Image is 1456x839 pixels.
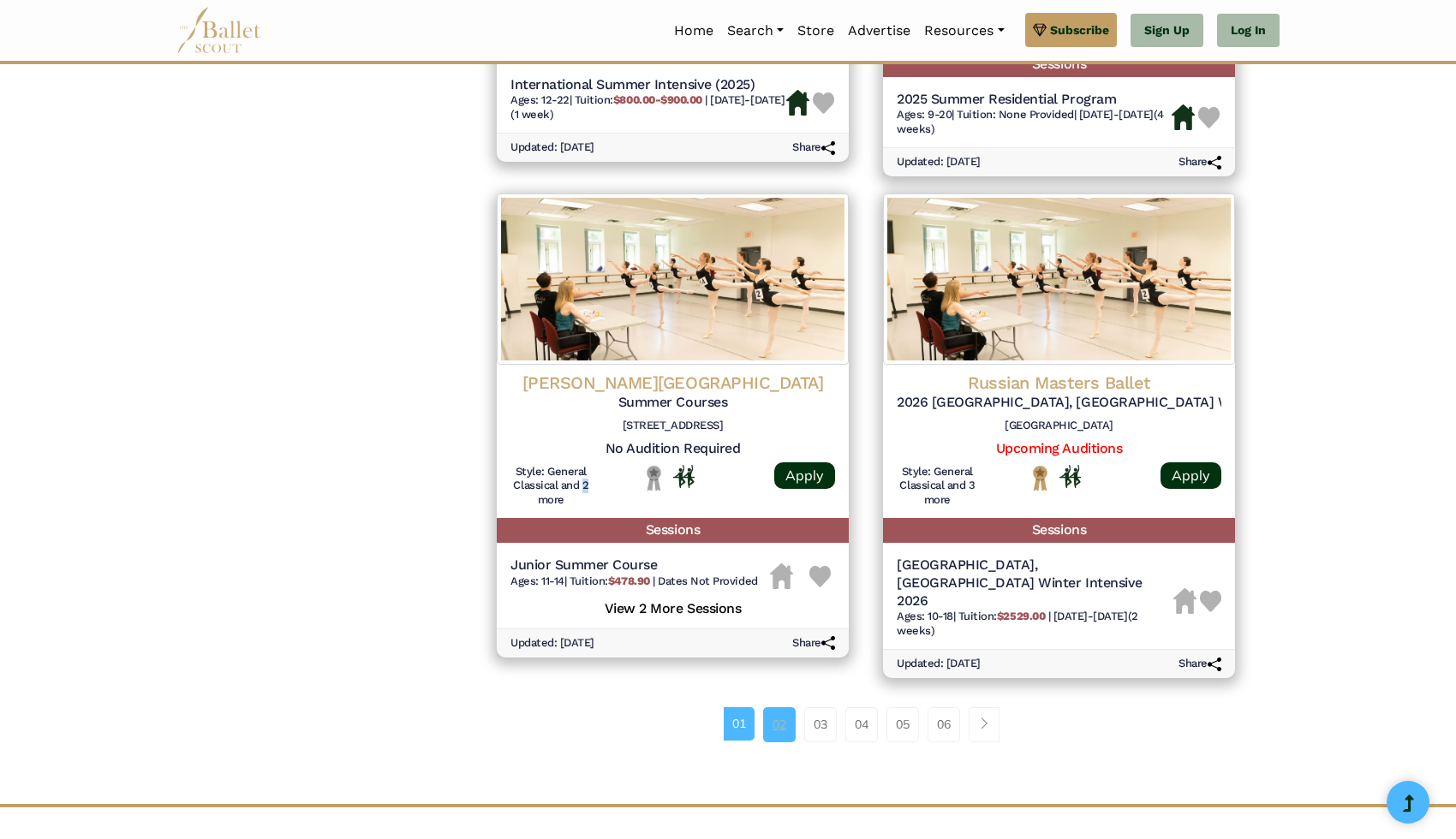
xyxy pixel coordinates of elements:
img: In Person [1059,465,1081,487]
h5: 2026 [GEOGRAPHIC_DATA], [GEOGRAPHIC_DATA] Winter Intensive [897,394,1221,412]
img: gem.svg [1033,21,1047,39]
img: Housing Available [786,90,809,116]
span: Ages: 9-20 [897,108,952,121]
img: Heart [1198,107,1220,128]
h6: Updated: [DATE] [897,657,981,671]
h6: Updated: [DATE] [510,636,594,651]
img: Local [643,465,665,491]
h5: International Summer Intensive (2025) [510,76,786,94]
h6: | | [897,610,1173,639]
h6: | | [510,93,786,122]
span: Dates Not Provided [658,574,757,587]
img: National [1029,465,1051,491]
img: Logo [497,193,849,365]
h5: Sessions [883,518,1235,543]
h6: Share [792,636,835,651]
h6: Updated: [DATE] [897,155,981,170]
h6: [STREET_ADDRESS] [510,419,835,433]
h6: | | [510,574,758,589]
span: Tuition: [570,574,653,587]
a: 02 [763,707,796,741]
span: [DATE]-[DATE] (4 weeks) [897,108,1164,135]
h6: Share [792,140,835,155]
b: $800.00-$900.00 [613,93,702,106]
h6: | | [897,108,1172,137]
b: $478.90 [608,574,650,587]
a: Advertise [841,13,917,49]
h5: 2025 Summer Residential Program [897,91,1172,109]
a: Store [791,13,841,49]
span: [DATE]-[DATE] (1 week) [510,93,785,121]
h5: [GEOGRAPHIC_DATA], [GEOGRAPHIC_DATA] Winter Intensive 2026 [897,556,1173,610]
h5: Summer Courses [510,394,835,412]
a: 01 [724,707,755,740]
img: Logo [883,193,1235,365]
h5: View 2 More Sessions [510,596,835,618]
b: $2529.00 [997,610,1045,622]
h5: No Audition Required [510,440,835,458]
span: [DATE]-[DATE] (2 weeks) [897,610,1138,637]
a: Subscribe [1025,13,1117,47]
a: Resources [917,13,1011,49]
span: Subscribe [1050,21,1109,39]
a: Apply [1161,462,1221,489]
h4: Russian Masters Ballet [897,372,1221,394]
a: Apply [774,462,835,489]
img: Housing Unavailable [770,563,793,589]
h5: Sessions [883,52,1235,77]
img: Heart [813,92,834,114]
h6: Share [1179,155,1221,170]
a: 03 [804,707,837,741]
a: 05 [886,707,919,741]
h6: Style: General Classical and 2 more [510,465,592,509]
span: Ages: 11-14 [510,574,564,587]
img: In Person [673,465,695,487]
img: Housing Available [1172,104,1195,130]
a: Home [667,13,720,49]
a: Search [720,13,791,49]
a: Log In [1217,14,1280,48]
h4: [PERSON_NAME][GEOGRAPHIC_DATA] [510,372,835,394]
a: 04 [845,707,878,741]
h6: [GEOGRAPHIC_DATA] [897,419,1221,433]
img: Heart [1200,591,1221,612]
h5: Junior Summer Course [510,556,758,574]
h6: Style: General Classical and 3 more [897,465,978,509]
a: Upcoming Auditions [996,440,1122,456]
span: Tuition: None Provided [957,108,1073,121]
a: 06 [928,707,960,741]
span: Ages: 10-18 [897,610,953,622]
h6: Updated: [DATE] [510,140,594,155]
img: Heart [809,566,831,587]
span: Tuition: [958,610,1048,622]
span: Ages: 12-22 [510,93,570,106]
span: Tuition: [575,93,706,106]
h6: Share [1179,657,1221,671]
a: Sign Up [1131,14,1203,48]
nav: Page navigation example [724,707,1009,741]
h5: Sessions [497,518,849,543]
img: Housing Unavailable [1173,588,1196,614]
